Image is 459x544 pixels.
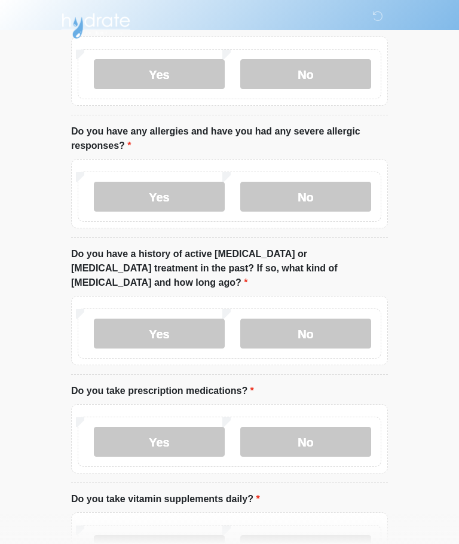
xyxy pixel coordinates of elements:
[59,9,132,39] img: Hydrate IV Bar - Arcadia Logo
[94,427,225,457] label: Yes
[71,492,260,506] label: Do you take vitamin supplements daily?
[71,247,388,290] label: Do you have a history of active [MEDICAL_DATA] or [MEDICAL_DATA] treatment in the past? If so, wh...
[71,384,254,398] label: Do you take prescription medications?
[94,182,225,212] label: Yes
[94,319,225,349] label: Yes
[71,124,388,153] label: Do you have any allergies and have you had any severe allergic responses?
[240,319,371,349] label: No
[240,182,371,212] label: No
[240,427,371,457] label: No
[94,59,225,89] label: Yes
[240,59,371,89] label: No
